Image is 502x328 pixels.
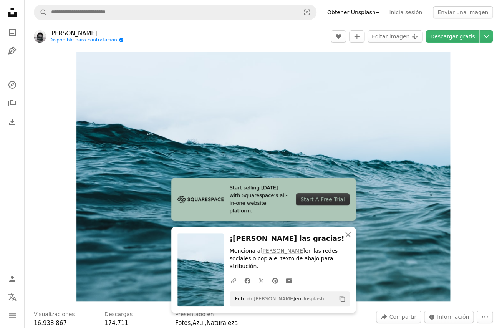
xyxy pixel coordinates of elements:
[192,320,205,326] a: Azul
[5,290,20,305] button: Idioma
[301,296,324,301] a: Unsplash
[260,248,305,254] a: [PERSON_NAME]
[34,5,47,20] button: Buscar en Unsplash
[5,114,20,129] a: Historial de descargas
[230,233,350,244] h3: ¡[PERSON_NAME] las gracias!
[191,320,192,326] span: ,
[230,184,290,215] span: Start selling [DATE] with Squarespace’s all-in-one website platform.
[336,292,349,305] button: Copiar al portapapeles
[349,30,364,43] button: Añade a la colección
[76,52,451,301] img: Fotografía de lapso de tiempo de un cuerpo de agua
[5,43,20,58] a: Ilustraciones
[34,30,46,43] img: Ve al perfil de Thierry Meier
[49,30,124,37] a: [PERSON_NAME]
[298,5,316,20] button: Búsqueda visual
[175,320,191,326] a: Fotos
[207,320,238,326] a: Naturaleza
[230,247,350,270] p: Menciona a en las redes sociales o copia el texto de abajo para atribución.
[5,271,20,287] a: Iniciar sesión / Registrarse
[254,273,268,288] a: Comparte en Twitter
[34,320,67,326] span: 16.938.867
[384,6,427,18] a: Inicia sesión
[34,5,316,20] form: Encuentra imágenes en todo el sitio
[424,311,474,323] button: Estadísticas sobre esta imagen
[171,178,356,221] a: Start selling [DATE] with Squarespace’s all-in-one website platform.Start A Free Trial
[5,5,20,22] a: Inicio — Unsplash
[104,311,133,318] h3: Descargas
[368,30,422,43] button: Editar imagen
[433,6,493,18] button: Enviar una imagen
[240,273,254,288] a: Comparte en Facebook
[104,320,128,326] span: 174.711
[205,320,207,326] span: ,
[5,308,20,323] button: Menú
[376,311,421,323] button: Compartir esta imagen
[5,96,20,111] a: Colecciones
[426,30,479,43] a: Descargar gratis
[253,296,295,301] a: [PERSON_NAME]
[437,311,469,323] span: Información
[268,273,282,288] a: Comparte en Pinterest
[323,6,384,18] a: Obtener Unsplash+
[231,293,324,305] span: Foto de en
[480,30,493,43] button: Elegir el tamaño de descarga
[477,311,493,323] button: Más acciones
[296,193,349,205] div: Start A Free Trial
[331,30,346,43] button: Me gusta
[76,52,451,301] button: Ampliar en esta imagen
[5,25,20,40] a: Fotos
[282,273,296,288] a: Comparte por correo electrónico
[389,311,416,323] span: Compartir
[177,194,224,205] img: file-1705255347840-230a6ab5bca9image
[5,77,20,93] a: Explorar
[175,311,214,318] h3: Presentado en
[34,311,75,318] h3: Visualizaciones
[49,37,124,43] a: Disponible para contratación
